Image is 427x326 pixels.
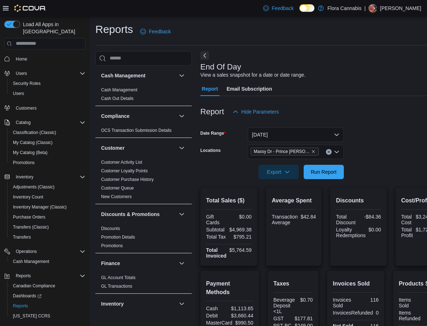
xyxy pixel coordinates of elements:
[101,159,142,165] span: Customer Activity List
[101,300,124,307] h3: Inventory
[101,185,134,191] span: Customer Queue
[10,148,85,157] span: My Catalog (Beta)
[336,196,381,205] h2: Discounts
[376,310,379,316] div: 0
[13,173,85,181] span: Inventory
[369,4,377,13] div: Claire Godbout
[7,182,88,192] button: Adjustments (Classic)
[101,144,124,152] h3: Customer
[101,194,132,199] a: New Customers
[229,227,252,232] div: $4,969.38
[13,259,49,264] span: Cash Management
[10,302,85,310] span: Reports
[95,224,192,253] div: Discounts & Promotions
[20,21,85,35] span: Load All Apps in [GEOGRAPHIC_DATA]
[101,235,135,240] a: Promotion Details
[13,224,49,230] span: Transfers (Classic)
[7,257,88,267] button: Cash Management
[101,275,136,280] a: GL Account Totals
[10,302,31,310] a: Reports
[235,320,253,326] div: $990.50
[7,158,88,168] button: Promotions
[10,233,34,241] a: Transfers
[7,138,88,148] button: My Catalog (Classic)
[101,275,136,281] span: GL Account Totals
[13,81,41,86] span: Security Roles
[10,158,85,167] span: Promotions
[334,149,340,155] button: Open list of options
[101,112,176,120] button: Compliance
[10,213,48,221] a: Purchase Orders
[101,144,176,152] button: Customer
[10,257,85,266] span: Cash Management
[13,118,85,127] span: Catalog
[206,234,228,240] div: Total Tax
[206,279,253,297] h2: Payment Methods
[1,172,88,182] button: Inventory
[10,138,85,147] span: My Catalog (Classic)
[101,177,154,182] a: Customer Purchase History
[230,214,252,220] div: $0.00
[101,260,120,267] h3: Finance
[101,168,148,174] span: Customer Loyalty Points
[227,82,272,96] span: Email Subscription
[13,130,56,135] span: Classification (Classic)
[10,148,51,157] a: My Catalog (Beta)
[263,165,294,179] span: Export
[230,234,252,240] div: $795.21
[101,168,148,173] a: Customer Loyalty Points
[326,149,332,155] button: Clear input
[200,63,241,71] h3: End Of Day
[177,144,186,152] button: Customer
[13,140,53,145] span: My Catalog (Classic)
[251,148,319,155] span: Massy Dr - Prince George - 450075
[101,300,176,307] button: Inventory
[10,282,85,290] span: Canadian Compliance
[10,183,57,191] a: Adjustments (Classic)
[101,128,172,133] a: OCS Transaction Submission Details
[13,150,48,155] span: My Catalog (Beta)
[13,69,85,78] span: Users
[301,214,316,220] div: $42.84
[13,214,46,220] span: Purchase Orders
[10,193,85,201] span: Inventory Count
[304,165,344,179] button: Run Report
[7,192,88,202] button: Inventory Count
[95,158,192,204] div: Customer
[177,210,186,219] button: Discounts & Promotions
[299,4,314,12] input: Dark Mode
[336,227,366,238] div: Loyalty Redemptions
[13,54,85,63] span: Home
[7,88,88,99] button: Users
[254,148,310,155] span: Massy Dr - Prince [PERSON_NAME] - 450075
[206,313,228,318] div: Debit
[206,320,232,326] div: MasterCard
[16,120,30,125] span: Catalog
[1,118,88,128] button: Catalog
[200,71,305,79] div: View a sales snapshot for a date or date range.
[101,211,160,218] h3: Discounts & Promotions
[101,243,123,249] span: Promotions
[13,272,34,280] button: Reports
[10,79,43,88] a: Security Roles
[16,56,27,62] span: Home
[399,297,417,308] div: Items Sold
[10,183,85,191] span: Adjustments (Classic)
[229,247,252,253] div: $5,764.59
[7,291,88,301] a: Dashboards
[401,214,413,225] div: Total Cost
[137,24,174,39] a: Feedback
[206,227,227,232] div: Subtotal
[13,293,42,299] span: Dashboards
[369,227,381,232] div: $0.00
[95,126,192,138] div: Compliance
[13,272,85,280] span: Reports
[101,96,134,101] a: Cash Out Details
[14,5,46,12] img: Cova
[10,233,85,241] span: Transfers
[294,316,313,321] div: $177.81
[10,128,85,137] span: Classification (Classic)
[101,194,132,200] span: New Customers
[16,174,33,180] span: Inventory
[10,257,52,266] a: Cash Management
